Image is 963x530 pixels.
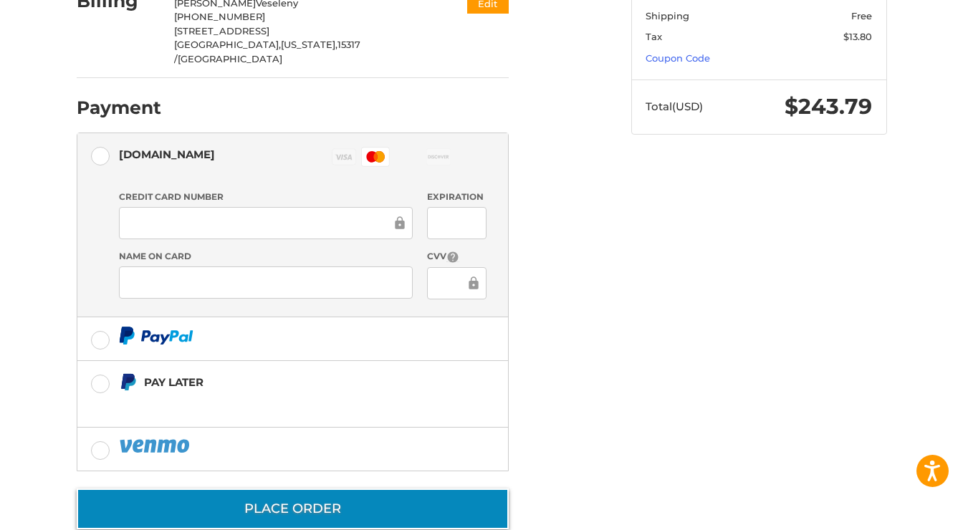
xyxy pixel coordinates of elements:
[119,191,413,203] label: Credit Card Number
[174,11,265,22] span: [PHONE_NUMBER]
[119,397,418,410] iframe: PayPal Message 1
[646,31,662,42] span: Tax
[119,437,192,455] img: PayPal icon
[281,39,337,50] span: [US_STATE],
[427,250,487,264] label: CVV
[646,100,703,113] span: Total (USD)
[851,10,872,21] span: Free
[119,250,413,263] label: Name on Card
[119,373,137,391] img: Pay Later icon
[119,327,193,344] img: PayPal icon
[174,25,269,37] span: [STREET_ADDRESS]
[144,370,418,394] div: Pay Later
[845,491,963,530] iframe: Google Customer Reviews
[843,31,872,42] span: $13.80
[646,10,689,21] span: Shipping
[427,191,487,203] label: Expiration
[174,39,281,50] span: [GEOGRAPHIC_DATA],
[77,97,161,119] h2: Payment
[77,488,509,529] button: Place Order
[178,53,282,64] span: [GEOGRAPHIC_DATA]
[646,52,710,64] a: Coupon Code
[785,93,872,120] span: $243.79
[174,39,360,64] span: 15317 /
[119,143,215,166] div: [DOMAIN_NAME]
